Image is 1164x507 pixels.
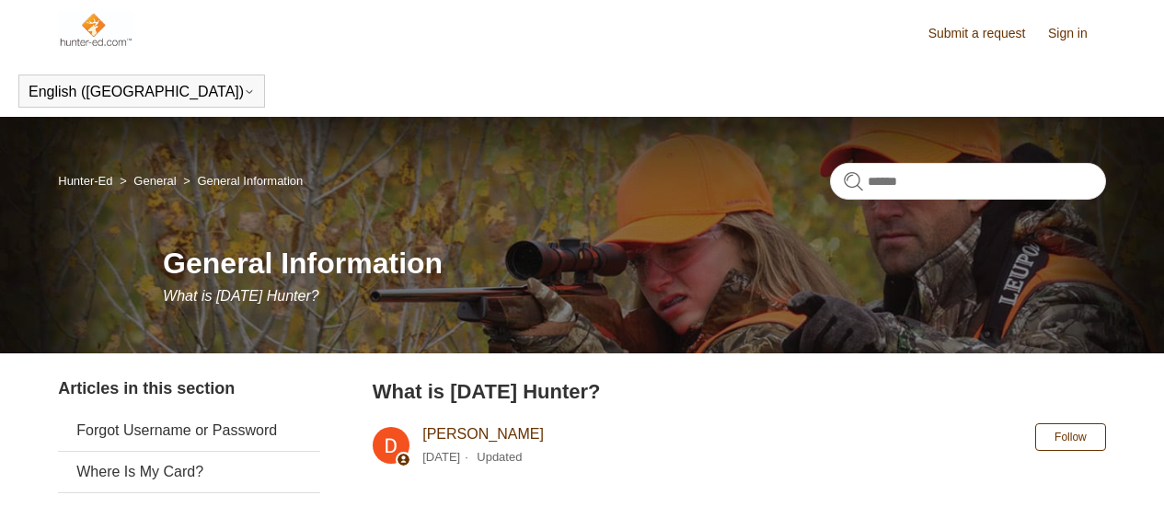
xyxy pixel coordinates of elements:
[1035,423,1106,451] button: Follow Article
[58,452,320,492] a: Where Is My Card?
[1048,24,1106,43] a: Sign in
[477,450,522,464] li: Updated
[163,241,1106,285] h1: General Information
[116,174,179,188] li: General
[422,426,544,442] a: [PERSON_NAME]
[58,174,112,188] a: Hunter-Ed
[29,84,255,100] button: English ([GEOGRAPHIC_DATA])
[197,174,303,188] a: General Information
[58,11,133,48] img: Hunter-Ed Help Center home page
[179,174,303,188] li: General Information
[58,174,116,188] li: Hunter-Ed
[928,24,1044,43] a: Submit a request
[422,450,460,464] time: 03/04/2024, 08:54
[58,379,235,398] span: Articles in this section
[373,376,1106,407] h2: What is Today's Hunter?
[163,288,319,304] span: What is [DATE] Hunter?
[133,174,176,188] a: General
[58,410,320,451] a: Forgot Username or Password
[830,163,1106,200] input: Search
